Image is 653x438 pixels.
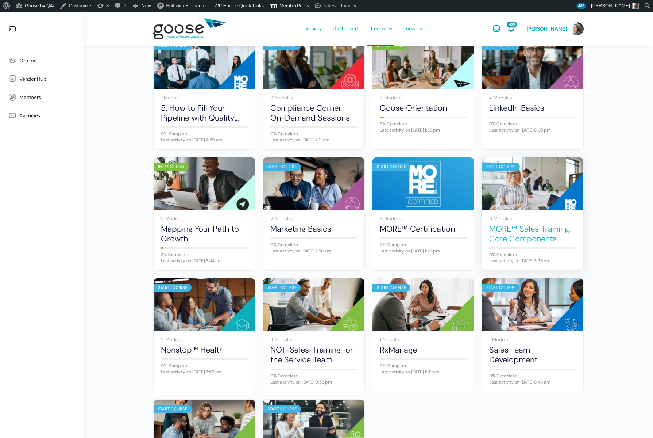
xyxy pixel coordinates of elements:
div: Last activity on [DATE] 2:11 pm [270,138,357,142]
a: Vendor Hub [4,70,80,88]
div: 0% Complete [161,132,248,136]
a: Activity [301,12,325,46]
a: Marketing Basics [270,224,357,234]
span: Edit with Elementor [166,3,207,8]
div: Last activity on [DATE] 7:58 am [270,249,357,253]
a: Start Course [154,278,255,331]
span: Groups [19,58,36,64]
div: 5% Complete [380,122,467,126]
div: 1 Module [161,95,248,100]
div: Last activity on [DATE] 1:01 pm [380,370,467,374]
a: In Progress [154,157,255,210]
div: 0% Complete [489,122,576,126]
span: Learn [371,11,385,46]
div: 0% Complete [489,252,576,257]
a: Start Course [482,37,583,89]
span: Tools [403,11,415,46]
a: Compliance Corner On-Demand Sessions [270,103,357,123]
div: Last activity on [DATE] 3:38 pm [489,259,576,263]
div: 0% Complete [270,374,357,378]
a: Tools [400,12,425,46]
div: Last activity on [DATE] 1:38 pm [380,128,467,132]
a: Start Course [263,157,364,210]
a: Learn [367,12,394,46]
div: 3 Modules [270,95,357,100]
div: Start Course [482,163,520,171]
a: Start Course [372,278,474,331]
div: 0% Complete [489,374,576,378]
a: Agencies [4,106,80,125]
a: Start Course [263,37,364,89]
div: 9 Modules [489,216,576,221]
a: MORE™ Sales Training: Core Components [489,224,576,244]
div: Last activity on [DATE] 9:53 pm [270,380,357,384]
span: Dashboard [333,11,358,46]
span: [PERSON_NAME] [526,26,567,32]
a: LinkedIn Basics [489,103,576,113]
a: Notifications [507,12,515,46]
div: Start Course [372,163,410,171]
a: Members [4,88,80,106]
div: 4 Modules [270,337,357,342]
a: Goose Orientation [380,103,467,113]
div: Start Course [263,163,301,171]
div: 2 Modules [161,337,248,342]
a: Dashboard [329,12,362,46]
div: 8 Modules [380,216,467,221]
div: Last activity on [DATE] 8:44 am [161,259,248,263]
a: 5. How to Fill Your Pipeline with Quality Prospects [161,103,248,123]
a: Start Course [154,37,255,89]
span: Vendor Hub [19,76,47,82]
a: [PERSON_NAME] [526,12,584,46]
div: 0% Complete [270,132,357,136]
iframe: Chat Widget [617,403,653,438]
a: Start Course [482,157,583,210]
a: Start Course [372,157,474,210]
a: RxManage [380,345,467,355]
div: 3 Modules [380,95,467,100]
div: 0% Complete [380,243,467,247]
a: Sales Team Development [489,345,576,365]
div: Start Course [154,284,192,292]
div: In Progress [154,163,189,171]
div: Start Course [482,284,520,292]
div: Last activity on [DATE] 4:59 am [161,138,248,142]
span: Members [19,94,41,100]
a: Mapping Your Path to Growth [161,224,248,244]
div: 5 Modules [161,216,248,221]
div: 3% Complete [161,252,248,257]
div: Last activity on [DATE] 8:46 am [489,380,576,384]
span: 489 [507,22,517,27]
div: 1 Module [489,337,576,342]
div: Last activity on [DATE] 1:22 pm [380,249,467,253]
div: Start Course [263,284,301,292]
div: Last activity on [DATE] 8:05 pm [489,128,576,132]
a: Start Course [482,278,583,331]
div: Start Course [263,405,301,413]
div: Start Course [372,284,410,292]
a: NOT-Sales-Training for the Service Team [270,345,357,365]
span: Activity [305,11,322,46]
div: 2 Modules [270,216,357,221]
div: 0% Complete [161,363,248,368]
a: Groups [4,52,80,70]
div: 0% Complete [380,363,467,368]
a: Start Course [263,278,364,331]
span: 489 [576,3,586,9]
div: 1 Module [380,337,467,342]
span: Agencies [19,113,40,119]
div: Start Course [154,405,192,413]
div: 4 Modules [489,95,576,100]
a: MORE™ Certification [380,224,467,234]
a: In Progress [372,37,474,89]
a: Messages [492,12,501,46]
div: Last activity on [DATE] 7:59 am [161,370,248,374]
a: Nonstop™ Health [161,345,248,355]
div: 0% Complete [270,243,357,247]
